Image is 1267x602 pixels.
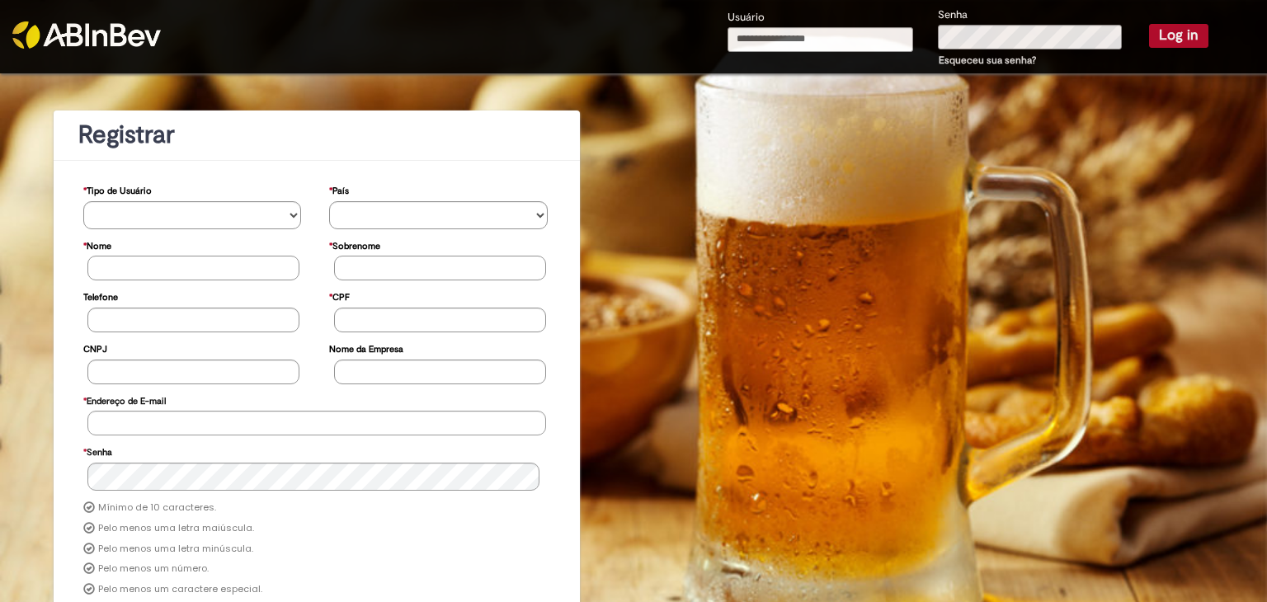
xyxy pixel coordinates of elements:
h1: Registrar [78,121,555,148]
label: Mínimo de 10 caracteres. [98,501,216,515]
label: Senha [938,7,968,23]
label: País [329,177,349,201]
label: Nome [83,233,111,256]
label: Senha [83,439,112,463]
label: Usuário [728,10,765,26]
button: Log in [1149,24,1208,47]
label: Telefone [83,284,118,308]
label: Pelo menos uma letra minúscula. [98,543,253,556]
label: Nome da Empresa [329,336,403,360]
label: CPF [329,284,350,308]
a: Esqueceu sua senha? [939,54,1036,67]
label: Pelo menos um número. [98,562,209,576]
label: Pelo menos um caractere especial. [98,583,262,596]
img: ABInbev-white.png [12,21,161,49]
label: Tipo de Usuário [83,177,152,201]
label: Pelo menos uma letra maiúscula. [98,522,254,535]
label: Sobrenome [329,233,380,256]
label: CNPJ [83,336,107,360]
label: Endereço de E-mail [83,388,166,412]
